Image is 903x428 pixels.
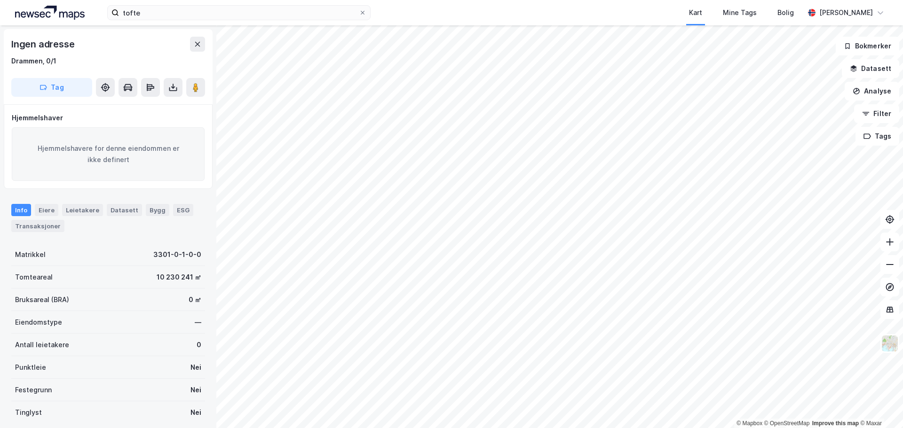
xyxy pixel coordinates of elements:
[12,112,205,124] div: Hjemmelshaver
[845,82,899,101] button: Analyse
[15,362,46,373] div: Punktleie
[173,204,193,216] div: ESG
[15,384,52,396] div: Festegrunn
[15,317,62,328] div: Eiendomstype
[146,204,169,216] div: Bygg
[11,55,56,67] div: Drammen, 0/1
[15,272,53,283] div: Tomteareal
[723,7,757,18] div: Mine Tags
[737,420,762,427] a: Mapbox
[15,339,69,350] div: Antall leietakere
[819,7,873,18] div: [PERSON_NAME]
[12,127,205,181] div: Hjemmelshavere for denne eiendommen er ikke definert
[189,294,201,305] div: 0 ㎡
[836,37,899,55] button: Bokmerker
[15,407,42,418] div: Tinglyst
[11,37,76,52] div: Ingen adresse
[197,339,201,350] div: 0
[856,383,903,428] div: Kontrollprogram for chat
[119,6,359,20] input: Søk på adresse, matrikkel, gårdeiere, leietakere eller personer
[842,59,899,78] button: Datasett
[190,407,201,418] div: Nei
[15,294,69,305] div: Bruksareal (BRA)
[11,78,92,97] button: Tag
[881,335,899,352] img: Z
[153,249,201,260] div: 3301-0-1-0-0
[11,220,64,232] div: Transaksjoner
[15,6,85,20] img: logo.a4113a55bc3d86da70a041830d287a7e.svg
[15,249,46,260] div: Matrikkel
[855,127,899,146] button: Tags
[856,383,903,428] iframe: Chat Widget
[35,204,58,216] div: Eiere
[689,7,702,18] div: Kart
[190,362,201,373] div: Nei
[157,272,201,283] div: 10 230 241 ㎡
[107,204,142,216] div: Datasett
[11,204,31,216] div: Info
[190,384,201,396] div: Nei
[812,420,859,427] a: Improve this map
[195,317,201,328] div: —
[777,7,794,18] div: Bolig
[62,204,103,216] div: Leietakere
[764,420,810,427] a: OpenStreetMap
[854,104,899,123] button: Filter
